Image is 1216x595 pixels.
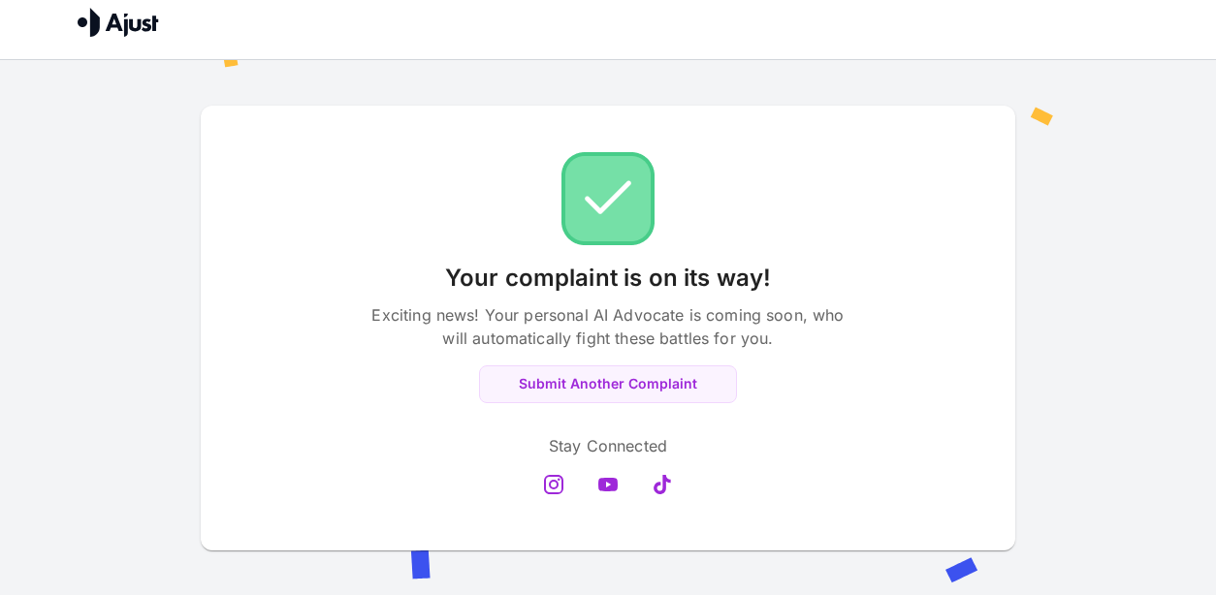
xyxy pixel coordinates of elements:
[561,152,655,245] img: Check!
[366,303,850,350] p: Exciting news! Your personal AI Advocate is coming soon, who will automatically fight these battl...
[445,261,771,296] p: Your complaint is on its way!
[479,365,737,403] button: Submit Another Complaint
[78,8,159,37] img: Ajust
[549,434,667,457] p: Stay Connected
